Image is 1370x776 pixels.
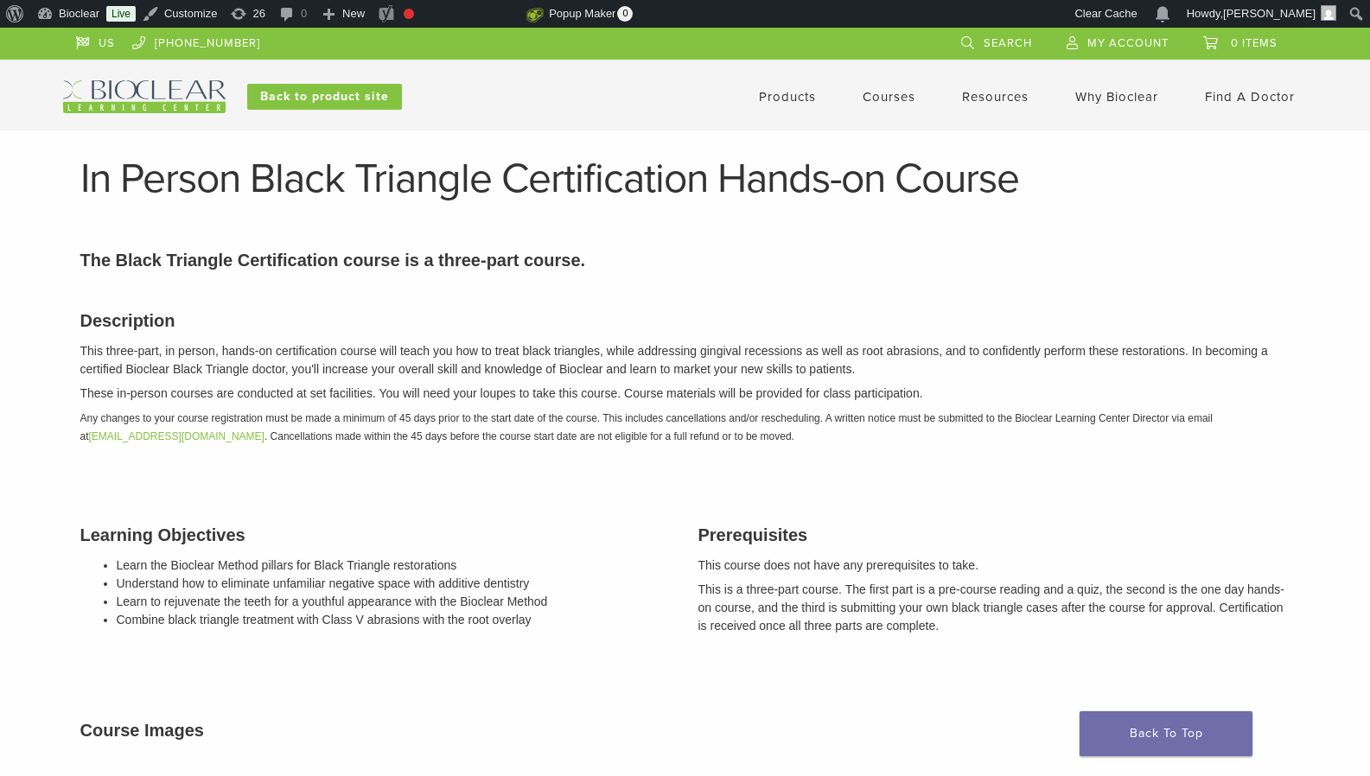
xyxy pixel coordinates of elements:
h1: In Person Black Triangle Certification Hands-on Course [80,158,1290,200]
span: 0 items [1231,36,1278,50]
li: Combine black triangle treatment with Class V abrasions with the root overlay [117,611,672,629]
h3: Course Images [80,717,1290,743]
a: Search [961,28,1032,54]
span: 0 [617,6,633,22]
a: Resources [962,89,1029,105]
a: Find A Doctor [1205,89,1295,105]
a: US [76,28,115,54]
p: This three-part, in person, hands-on certification course will teach you how to treat black trian... [80,342,1290,378]
a: 0 items [1203,28,1278,54]
img: Bioclear [63,80,226,113]
h3: Learning Objectives [80,522,672,548]
a: Products [759,89,816,105]
p: These in-person courses are conducted at set facilities. You will need your loupes to take this c... [80,385,1290,403]
a: Why Bioclear [1075,89,1158,105]
span: [PERSON_NAME] [1223,7,1316,20]
div: Focus keyphrase not set [404,9,414,19]
h3: Prerequisites [698,522,1290,548]
li: Understand how to eliminate unfamiliar negative space with additive dentistry [117,575,672,593]
li: Learn the Bioclear Method pillars for Black Triangle restorations [117,557,672,575]
a: [PHONE_NUMBER] [132,28,260,54]
em: Any changes to your course registration must be made a minimum of 45 days prior to the start date... [80,412,1213,442]
a: [EMAIL_ADDRESS][DOMAIN_NAME] [89,430,264,442]
span: Search [984,36,1032,50]
a: Courses [863,89,915,105]
a: Back To Top [1080,711,1252,756]
span: My Account [1087,36,1169,50]
a: Live [106,6,136,22]
img: Views over 48 hours. Click for more Jetpack Stats. [430,4,526,25]
p: This course does not have any prerequisites to take. [698,557,1290,575]
a: My Account [1067,28,1169,54]
a: Back to product site [247,84,402,110]
p: The Black Triangle Certification course is a three-part course. [80,247,1290,273]
h3: Description [80,308,1290,334]
p: This is a three-part course. The first part is a pre-course reading and a quiz, the second is the... [698,581,1290,635]
li: Learn to rejuvenate the teeth for a youthful appearance with the Bioclear Method [117,593,672,611]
